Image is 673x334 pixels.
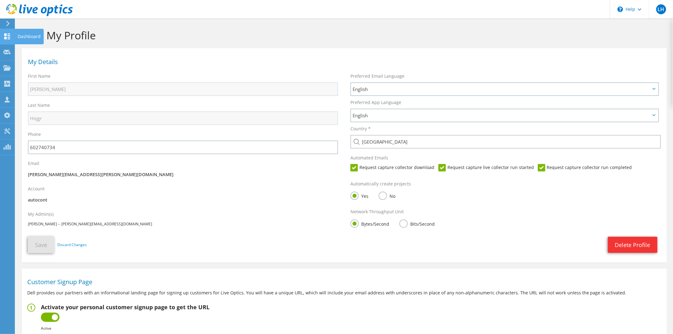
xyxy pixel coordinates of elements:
[28,211,54,217] label: My Admin(s)
[379,192,395,199] label: No
[28,59,658,65] h1: My Details
[353,85,650,93] span: English
[41,326,51,331] b: Active
[350,164,434,171] label: Request capture collector download
[41,304,209,310] h2: Activate your personal customer signup page to get the URL
[350,192,368,199] label: Yes
[399,219,435,227] label: Bits/Second
[438,164,534,171] label: Request capture live collector run started
[25,29,661,42] h1: Edit My Profile
[28,171,338,178] p: [PERSON_NAME][EMAIL_ADDRESS][PERSON_NAME][DOMAIN_NAME]
[27,289,661,296] p: Dell provides our partners with an informational landing page for signing up customers for Live O...
[28,73,51,79] label: First Name
[28,186,45,192] label: Account
[350,209,404,215] label: Network Throughput Unit
[350,181,411,187] label: Automatically create projects
[350,155,388,161] label: Automated Emails
[28,131,41,137] label: Phone
[656,4,666,14] span: LH
[353,112,650,119] span: English
[350,73,404,79] label: Preferred Email Language
[15,29,44,44] div: Dashboard
[28,197,338,203] p: autocont
[618,7,623,12] svg: \n
[27,279,658,285] h1: Customer Signup Page
[28,221,152,227] span: [PERSON_NAME] -- [PERSON_NAME][EMAIL_ADDRESS][DOMAIN_NAME]
[57,241,87,248] a: Discard Changes
[350,99,401,106] label: Preferred App Language
[350,126,371,132] label: Country *
[28,236,54,253] button: Save
[28,102,50,108] label: Last Name
[350,219,389,227] label: Bytes/Second
[28,160,39,167] label: Email
[538,164,632,171] label: Request capture collector run completed
[608,237,658,253] a: Delete Profile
